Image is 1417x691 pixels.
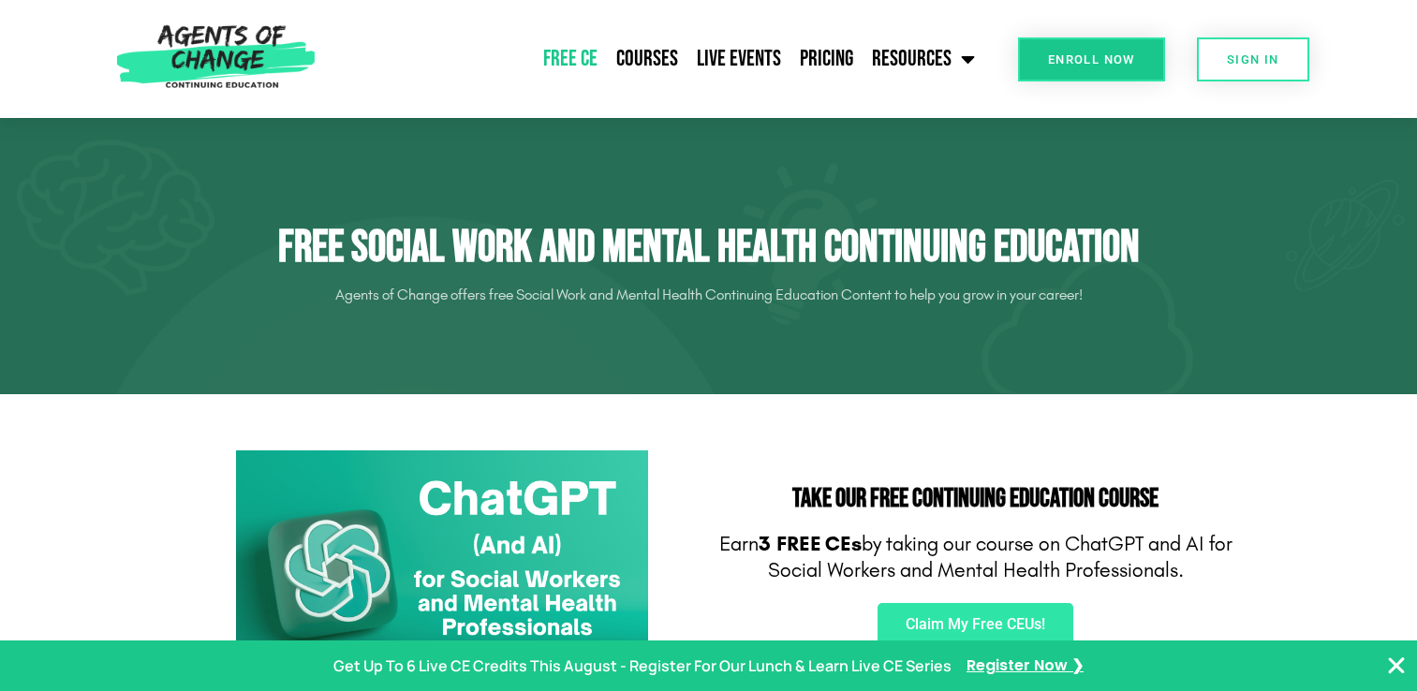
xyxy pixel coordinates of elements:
[1197,37,1309,81] a: SIGN IN
[906,617,1045,632] span: Claim My Free CEUs!
[185,221,1233,275] h1: Free Social Work and Mental Health Continuing Education
[863,36,984,82] a: Resources
[1018,37,1165,81] a: Enroll Now
[607,36,687,82] a: Courses
[324,36,985,82] nav: Menu
[878,603,1073,646] a: Claim My Free CEUs!
[790,36,863,82] a: Pricing
[1048,53,1135,66] span: Enroll Now
[534,36,607,82] a: Free CE
[1227,53,1279,66] span: SIGN IN
[1385,654,1408,677] button: Close Banner
[687,36,790,82] a: Live Events
[185,280,1233,310] p: Agents of Change offers free Social Work and Mental Health Continuing Education Content to help y...
[759,532,862,556] b: 3 FREE CEs
[718,486,1233,512] h2: Take Our FREE Continuing Education Course
[967,653,1084,680] a: Register Now ❯
[718,531,1233,584] p: Earn by taking our course on ChatGPT and AI for Social Workers and Mental Health Professionals.
[333,653,952,680] p: Get Up To 6 Live CE Credits This August - Register For Our Lunch & Learn Live CE Series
